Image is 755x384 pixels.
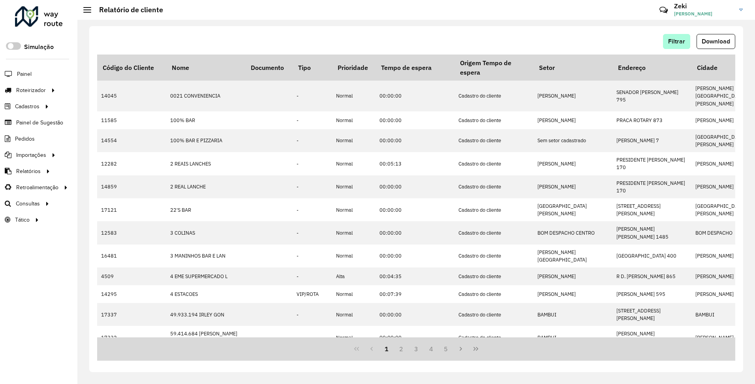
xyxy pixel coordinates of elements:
[97,303,166,326] td: 17337
[455,152,533,175] td: Cadastro do cliente
[166,81,245,111] td: 0021 CONVENIENCIA
[533,152,612,175] td: [PERSON_NAME]
[245,55,293,81] th: Documento
[376,81,455,111] td: 00:00:00
[166,55,245,81] th: Nome
[668,38,685,45] span: Filtrar
[376,152,455,175] td: 00:05:13
[166,285,245,303] td: 4 ESTACOES
[455,267,533,285] td: Cadastro do cliente
[655,2,672,19] a: Contato Rápido
[332,152,376,175] td: Normal
[376,285,455,303] td: 00:07:39
[166,111,245,129] td: 100% BAR
[376,267,455,285] td: 00:04:35
[332,198,376,221] td: Normal
[376,245,455,267] td: 00:00:00
[16,183,58,192] span: Retroalimentação
[376,111,455,129] td: 00:00:00
[166,175,245,198] td: 2 REAL LANCHE
[394,341,409,356] button: 2
[166,303,245,326] td: 49.933.194 IRLEY GON
[293,152,332,175] td: -
[293,267,332,285] td: -
[379,341,394,356] button: 1
[376,129,455,152] td: 00:00:00
[533,245,612,267] td: [PERSON_NAME][GEOGRAPHIC_DATA]
[97,285,166,303] td: 14295
[332,245,376,267] td: Normal
[533,175,612,198] td: [PERSON_NAME]
[293,175,332,198] td: -
[166,129,245,152] td: 100% BAR E PIZZARIA
[612,245,691,267] td: [GEOGRAPHIC_DATA] 400
[332,111,376,129] td: Normal
[455,81,533,111] td: Cadastro do cliente
[612,267,691,285] td: R D. [PERSON_NAME] 865
[293,245,332,267] td: -
[376,55,455,81] th: Tempo de espera
[612,175,691,198] td: PRESIDENTE [PERSON_NAME] 170
[332,221,376,244] td: Normal
[533,111,612,129] td: [PERSON_NAME]
[97,175,166,198] td: 14859
[612,326,691,349] td: [PERSON_NAME][STREET_ADDRESS]
[533,326,612,349] td: BAMBUI
[97,326,166,349] td: 17332
[674,10,733,17] span: [PERSON_NAME]
[455,198,533,221] td: Cadastro do cliente
[376,198,455,221] td: 00:00:00
[612,285,691,303] td: [PERSON_NAME] 595
[612,221,691,244] td: [PERSON_NAME] [PERSON_NAME] 1485
[439,341,454,356] button: 5
[674,2,733,10] h3: Zeki
[453,341,468,356] button: Next Page
[332,175,376,198] td: Normal
[293,55,332,81] th: Tipo
[293,198,332,221] td: -
[332,303,376,326] td: Normal
[97,198,166,221] td: 17121
[533,129,612,152] td: Sem setor cadastrado
[293,81,332,111] td: -
[533,198,612,221] td: [GEOGRAPHIC_DATA][PERSON_NAME]
[409,341,424,356] button: 3
[533,81,612,111] td: [PERSON_NAME]
[332,285,376,303] td: Normal
[533,303,612,326] td: BAMBUI
[332,129,376,152] td: Normal
[702,38,730,45] span: Download
[293,221,332,244] td: -
[455,111,533,129] td: Cadastro do cliente
[533,267,612,285] td: [PERSON_NAME]
[16,86,46,94] span: Roteirizador
[293,326,332,349] td: -
[455,221,533,244] td: Cadastro do cliente
[612,81,691,111] td: SENADOR [PERSON_NAME] 795
[293,285,332,303] td: VIP/ROTA
[97,55,166,81] th: Código do Cliente
[97,245,166,267] td: 16481
[166,267,245,285] td: 4 EME SUPERMERCADO L
[15,216,30,224] span: Tático
[293,303,332,326] td: -
[16,151,46,159] span: Importações
[332,55,376,81] th: Prioridade
[91,6,163,14] h2: Relatório de cliente
[17,70,32,78] span: Painel
[376,221,455,244] td: 00:00:00
[166,326,245,349] td: 59.414.684 [PERSON_NAME] APA
[166,198,245,221] td: 22'S BAR
[612,129,691,152] td: [PERSON_NAME] 7
[332,326,376,349] td: Normal
[16,167,41,175] span: Relatórios
[612,152,691,175] td: PRESIDENTE [PERSON_NAME] 170
[455,129,533,152] td: Cadastro do cliente
[663,34,690,49] button: Filtrar
[166,221,245,244] td: 3 COLINAS
[16,200,40,208] span: Consultas
[533,55,612,81] th: Setor
[424,341,439,356] button: 4
[97,129,166,152] td: 14554
[455,175,533,198] td: Cadastro do cliente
